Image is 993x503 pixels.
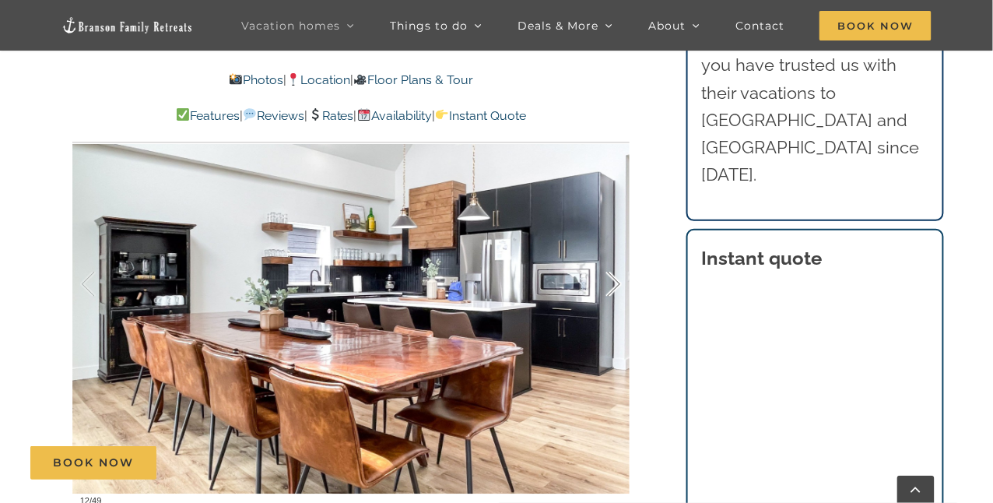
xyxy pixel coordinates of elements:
a: Photos [229,72,283,87]
img: 🎥 [354,73,367,86]
a: Reviews [243,108,304,123]
span: Book Now [53,456,134,470]
img: 💬 [244,108,256,121]
img: 👉 [436,108,448,121]
a: Location [286,72,350,87]
a: Availability [357,108,432,123]
p: Thousands of families like you have trusted us with their vacations to [GEOGRAPHIC_DATA] and [GEO... [702,24,929,188]
img: 📸 [230,73,242,86]
strong: Instant quote [702,247,823,269]
img: Branson Family Retreats Logo [61,16,193,33]
span: Deals & More [518,20,598,31]
span: Book Now [819,11,932,40]
span: Contact [735,20,784,31]
a: Floor Plans & Tour [353,72,473,87]
a: Instant Quote [435,108,526,123]
img: 💲 [309,108,321,121]
span: Vacation homes [241,20,340,31]
img: 📍 [287,73,300,86]
p: | | | | [72,106,630,126]
img: ✅ [177,108,189,121]
a: Features [176,108,240,123]
a: Book Now [30,446,156,480]
span: Things to do [390,20,468,31]
img: 📆 [358,108,370,121]
a: Rates [308,108,354,123]
p: | | [72,70,630,90]
span: About [648,20,686,31]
